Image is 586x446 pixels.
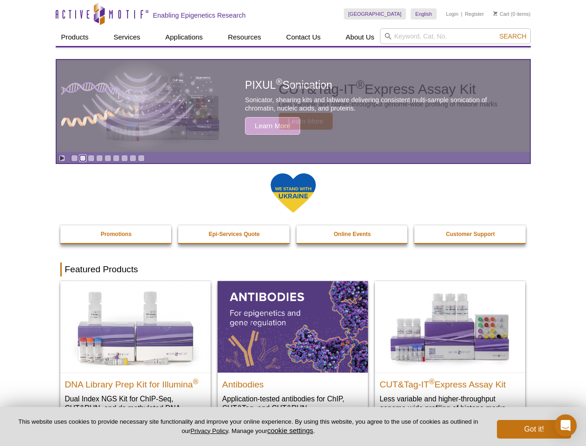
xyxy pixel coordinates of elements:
a: Services [108,28,146,46]
a: Go to slide 6 [113,155,120,162]
h2: Antibodies [222,375,363,389]
a: Online Events [296,225,409,243]
a: Go to slide 4 [96,155,103,162]
li: (0 items) [493,8,531,20]
span: Search [499,33,526,40]
a: Go to slide 9 [138,155,145,162]
img: We Stand With Ukraine [270,172,316,214]
a: Contact Us [281,28,326,46]
a: Register [465,11,484,17]
a: Resources [222,28,267,46]
h2: Enabling Epigenetics Research [153,11,246,20]
a: Toggle autoplay [58,155,65,162]
sup: ® [429,377,435,385]
li: | [461,8,463,20]
img: Your Cart [493,11,497,16]
a: Privacy Policy [190,427,228,434]
a: Go to slide 8 [129,155,136,162]
a: CUT&Tag-IT® Express Assay Kit CUT&Tag-IT®Express Assay Kit Less variable and higher-throughput ge... [375,281,525,422]
strong: Online Events [334,231,371,237]
strong: Promotions [101,231,132,237]
p: This website uses cookies to provide necessary site functionality and improve your online experie... [15,418,482,435]
p: Application-tested antibodies for ChIP, CUT&Tag, and CUT&RUN. [222,394,363,413]
a: Customer Support [414,225,527,243]
a: Cart [493,11,509,17]
sup: ® [193,377,199,385]
a: [GEOGRAPHIC_DATA] [344,8,406,20]
p: Less variable and higher-throughput genome-wide profiling of histone marks​. [380,394,521,413]
a: Login [446,11,458,17]
a: Promotions [60,225,173,243]
img: All Antibodies [218,281,368,372]
h2: DNA Library Prep Kit for Illumina [65,375,206,389]
a: English [411,8,437,20]
h2: CUT&Tag-IT Express Assay Kit [380,375,521,389]
a: Go to slide 1 [71,155,78,162]
img: CUT&Tag-IT® Express Assay Kit [375,281,525,372]
input: Keyword, Cat. No. [380,28,531,44]
img: DNA Library Prep Kit for Illumina [60,281,211,372]
a: About Us [340,28,380,46]
a: Applications [160,28,208,46]
a: Go to slide 7 [121,155,128,162]
a: Go to slide 5 [104,155,111,162]
button: Search [496,32,529,40]
button: Got it! [497,420,571,439]
a: Go to slide 3 [88,155,95,162]
strong: Customer Support [446,231,495,237]
p: Dual Index NGS Kit for ChIP-Seq, CUT&RUN, and ds methylated DNA assays. [65,394,206,422]
button: cookie settings [267,426,313,434]
a: All Antibodies Antibodies Application-tested antibodies for ChIP, CUT&Tag, and CUT&RUN. [218,281,368,422]
a: DNA Library Prep Kit for Illumina DNA Library Prep Kit for Illumina® Dual Index NGS Kit for ChIP-... [60,281,211,431]
strong: Epi-Services Quote [209,231,260,237]
a: Products [56,28,94,46]
div: Open Intercom Messenger [554,414,577,437]
a: Go to slide 2 [79,155,86,162]
h2: Featured Products [60,262,526,276]
a: Epi-Services Quote [178,225,290,243]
